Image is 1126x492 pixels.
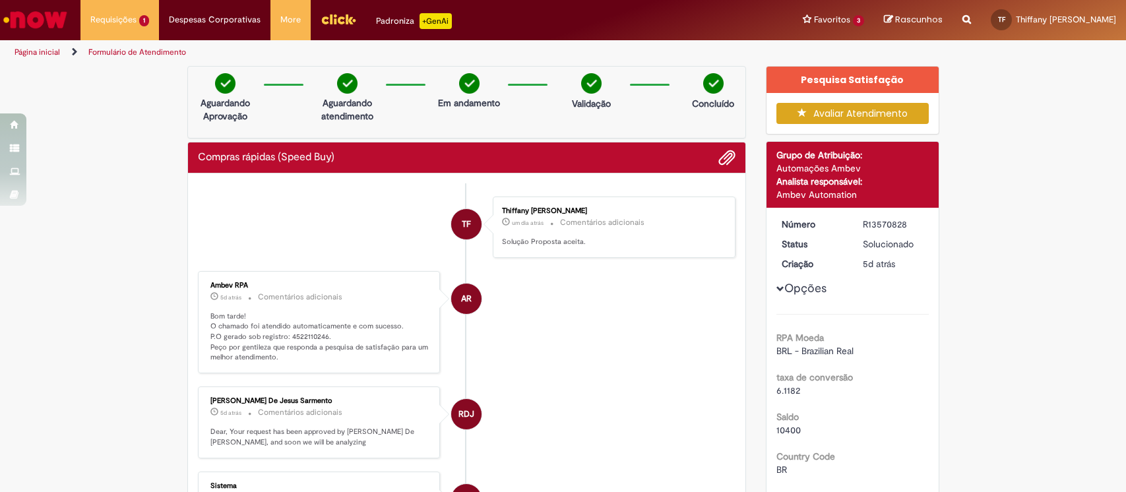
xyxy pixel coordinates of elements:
div: Ambev RPA [210,282,430,290]
dt: Status [772,237,853,251]
span: AR [461,283,472,315]
span: RDJ [458,398,474,430]
p: +GenAi [420,13,452,29]
div: Ambev RPA [451,284,482,314]
img: click_logo_yellow_360x200.png [321,9,356,29]
div: R13570828 [863,218,924,231]
small: Comentários adicionais [560,217,644,228]
img: check-circle-green.png [215,73,235,94]
img: check-circle-green.png [459,73,480,94]
span: TF [998,15,1005,24]
small: Comentários adicionais [258,407,342,418]
time: 29/09/2025 10:53:34 [512,219,544,227]
img: check-circle-green.png [581,73,602,94]
span: 5d atrás [220,293,241,301]
p: Validação [572,97,611,110]
span: BRL - Brazilian Real [776,345,854,357]
p: Aguardando Aprovação [193,96,257,123]
span: um dia atrás [512,219,544,227]
span: 5d atrás [863,258,895,270]
span: 6.1182 [776,384,800,396]
span: 1 [139,15,149,26]
b: taxa de conversão [776,371,853,383]
a: Página inicial [15,47,60,57]
div: Grupo de Atribuição: [776,148,929,162]
ul: Trilhas de página [10,40,741,65]
div: Automações Ambev [776,162,929,175]
img: ServiceNow [1,7,69,33]
span: 3 [853,15,864,26]
div: Padroniza [376,13,452,29]
div: Pesquisa Satisfação [766,67,939,93]
button: Avaliar Atendimento [776,103,929,124]
time: 26/09/2025 14:26:25 [863,258,895,270]
div: Thiffany Bento de Faria [451,209,482,239]
b: Country Code [776,450,835,462]
b: Saldo [776,411,799,423]
span: TF [462,208,471,240]
h2: Compras rápidas (Speed Buy) Histórico de tíquete [198,152,334,164]
span: Favoritos [814,13,850,26]
small: Comentários adicionais [258,292,342,303]
p: Dear, Your request has been approved by [PERSON_NAME] De [PERSON_NAME], and soon we will be analy... [210,427,430,447]
div: Sistema [210,482,430,490]
a: Formulário de Atendimento [88,47,186,57]
div: Solucionado [863,237,924,251]
p: Aguardando atendimento [315,96,379,123]
span: 10400 [776,424,801,436]
span: Requisições [90,13,137,26]
span: BR [776,464,787,476]
p: Bom tarde! O chamado foi atendido automaticamente e com sucesso. P.O gerado sob registro: 4522110... [210,311,430,363]
button: Adicionar anexos [718,149,735,166]
time: 26/09/2025 15:20:07 [220,409,241,417]
time: 26/09/2025 15:59:28 [220,293,241,301]
div: 26/09/2025 14:26:25 [863,257,924,270]
p: Solução Proposta aceita. [502,237,722,247]
p: Concluído [692,97,734,110]
span: Thiffany [PERSON_NAME] [1016,14,1116,25]
span: 5d atrás [220,409,241,417]
span: Despesas Corporativas [169,13,261,26]
div: Robson De Jesus Sarmento [451,399,482,429]
span: Rascunhos [895,13,943,26]
img: check-circle-green.png [337,73,358,94]
p: Em andamento [438,96,500,109]
dt: Número [772,218,853,231]
span: More [280,13,301,26]
b: RPA Moeda [776,332,824,344]
div: Thiffany [PERSON_NAME] [502,207,722,215]
dt: Criação [772,257,853,270]
div: [PERSON_NAME] De Jesus Sarmento [210,397,430,405]
a: Rascunhos [884,14,943,26]
div: Ambev Automation [776,188,929,201]
img: check-circle-green.png [703,73,724,94]
div: Analista responsável: [776,175,929,188]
